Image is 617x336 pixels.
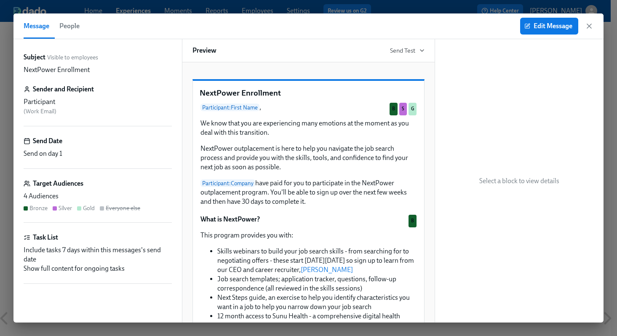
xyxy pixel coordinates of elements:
[24,192,172,201] div: 4 Audiences
[24,245,172,264] div: Include tasks 7 days within this messages's send date
[390,46,425,55] button: Send Test
[409,103,417,115] div: Used by Gold audience
[29,204,48,212] div: Bronze
[390,103,398,115] div: Used by Bronze audience
[59,20,80,32] span: People
[24,97,172,107] div: Participant
[526,22,572,30] span: Edit Message
[200,214,417,331] div: What is NextPower? This program provides you with: Skills webinars to build your job search skill...
[24,264,172,273] div: Show full content for ongoing tasks
[33,85,94,94] h6: Sender and Recipient
[33,233,58,242] h6: Task List
[24,149,172,158] div: Send on day 1
[33,136,62,146] h6: Send Date
[435,39,604,323] div: Select a block to view details
[24,65,90,75] p: NextPower Enrollment
[520,18,578,35] button: Edit Message
[33,179,83,188] h6: Target Audiences
[200,102,417,207] div: Participant:First Name, We know that you are experiencing many emotions at the moment as you deal...
[399,103,407,115] div: Used by Silver audience
[24,20,49,32] span: Message
[106,204,140,212] div: Everyone else
[192,46,216,55] h6: Preview
[83,204,95,212] div: Gold
[47,53,98,61] span: Visible to employees
[24,53,45,62] label: Subject
[24,108,56,115] span: ( Work Email )
[200,88,417,99] p: NextPower Enrollment
[59,204,72,212] div: Silver
[409,215,417,227] div: Used by Bronze audience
